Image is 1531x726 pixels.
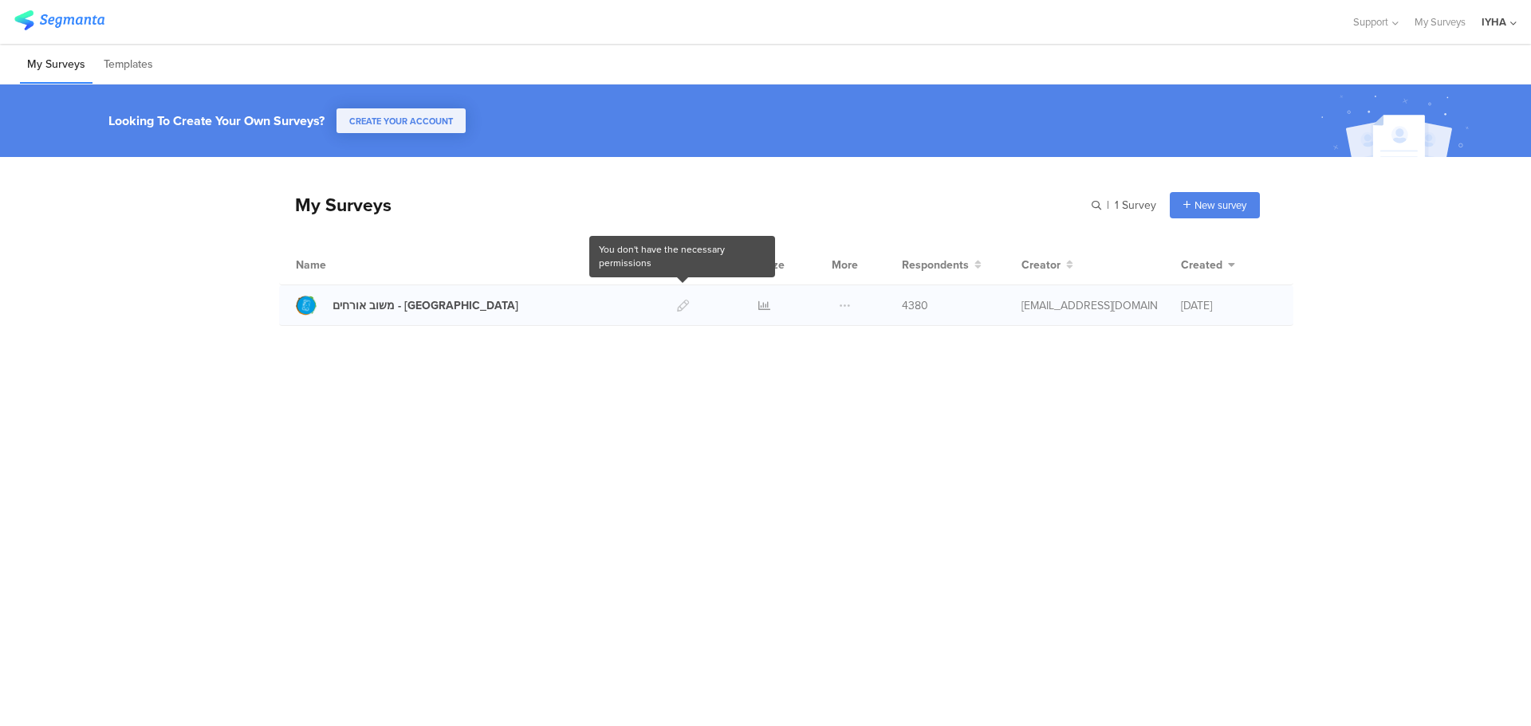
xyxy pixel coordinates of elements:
div: Name [296,257,392,273]
img: segmanta logo [14,10,104,30]
span: CREATE YOUR ACCOUNT [349,115,453,128]
span: Creator [1021,257,1061,273]
button: Creator [1021,257,1073,273]
div: More [828,245,862,285]
span: New survey [1194,198,1246,213]
button: CREATE YOUR ACCOUNT [337,108,466,133]
img: create_account_image.svg [1315,89,1479,162]
li: My Surveys [20,46,92,84]
button: Created [1181,257,1235,273]
span: Respondents [902,257,969,273]
div: ofir@iyha.org.il [1021,297,1157,314]
span: 1 Survey [1115,197,1156,214]
div: My Surveys [279,191,392,218]
span: | [1104,197,1112,214]
span: 4380 [902,297,928,314]
div: You don't have the necessary permissions [594,238,769,275]
div: IYHA [1482,14,1506,29]
div: Looking To Create Your Own Surveys? [108,112,325,130]
div: משוב אורחים - בית שאן [333,297,518,314]
a: משוב אורחים - [GEOGRAPHIC_DATA] [296,295,518,316]
button: Respondents [902,257,982,273]
div: [DATE] [1181,297,1277,314]
span: Created [1181,257,1222,273]
li: Templates [96,46,160,84]
span: Support [1353,14,1388,29]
